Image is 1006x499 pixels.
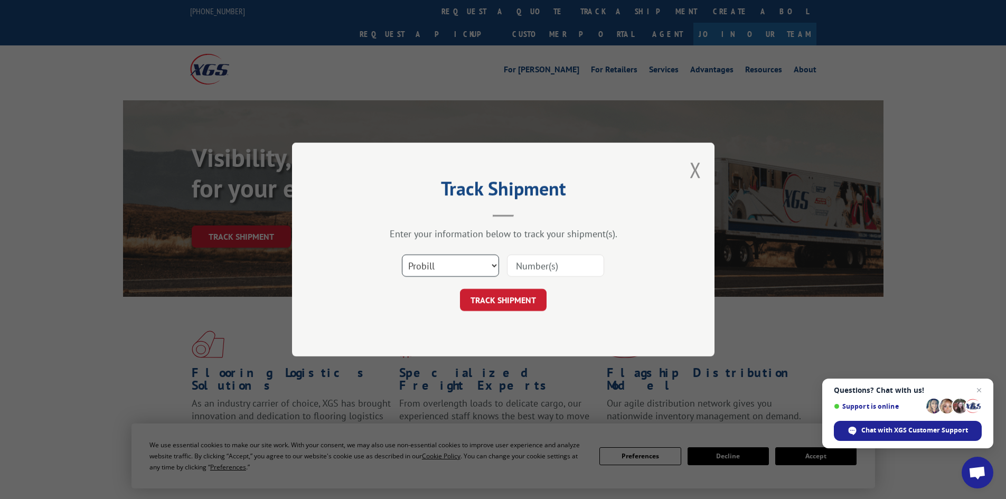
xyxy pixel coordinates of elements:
[507,255,604,277] input: Number(s)
[962,457,993,488] div: Open chat
[834,386,982,394] span: Questions? Chat with us!
[861,426,968,435] span: Chat with XGS Customer Support
[345,228,662,240] div: Enter your information below to track your shipment(s).
[345,181,662,201] h2: Track Shipment
[460,289,547,311] button: TRACK SHIPMENT
[834,421,982,441] div: Chat with XGS Customer Support
[690,156,701,184] button: Close modal
[834,402,923,410] span: Support is online
[973,384,985,397] span: Close chat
